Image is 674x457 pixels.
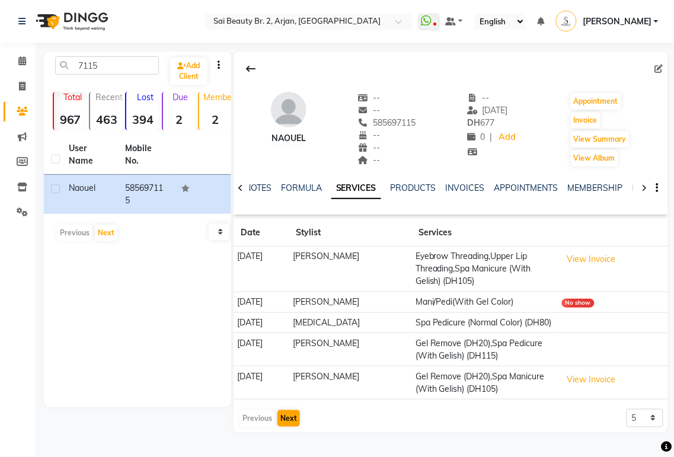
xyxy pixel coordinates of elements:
[69,183,95,193] span: Naouel
[571,112,600,129] button: Invoice
[234,312,289,333] td: [DATE]
[467,117,480,128] span: DH
[412,333,558,366] td: Gel Remove (DH20),Spa Pedicure (With Gelish) (DH115)
[412,219,558,247] th: Services
[90,112,123,127] strong: 463
[358,92,381,103] span: --
[234,333,289,366] td: [DATE]
[289,333,412,366] td: [PERSON_NAME]
[95,225,117,241] button: Next
[562,250,621,269] button: View Invoice
[245,183,271,193] a: NOTES
[358,117,416,128] span: 585697115
[281,183,322,193] a: FORMULA
[199,112,232,127] strong: 2
[118,135,174,175] th: Mobile No.
[412,292,558,312] td: Mani/Pedi(With Gel Color)
[59,92,87,103] p: Total
[467,132,485,142] span: 0
[62,135,118,175] th: User Name
[490,131,492,143] span: |
[165,92,196,103] p: Due
[30,5,111,38] img: logo
[358,155,381,165] span: --
[118,175,174,214] td: 585697115
[571,131,630,148] button: View Summary
[562,299,595,308] div: No show
[55,56,159,75] input: Search by Name/Mobile/Email/Code
[234,366,289,400] td: [DATE]
[497,129,518,146] a: Add
[358,130,381,140] span: --
[238,57,263,80] div: Back to Client
[289,247,412,292] td: [PERSON_NAME]
[126,112,159,127] strong: 394
[234,219,289,247] th: Date
[358,142,381,153] span: --
[234,292,289,312] td: [DATE]
[204,92,232,103] p: Member
[467,117,494,128] span: 677
[391,183,436,193] a: PRODUCTS
[163,112,196,127] strong: 2
[170,57,207,85] a: Add Client
[289,366,412,400] td: [PERSON_NAME]
[277,410,300,427] button: Next
[54,112,87,127] strong: 967
[467,92,490,103] span: --
[131,92,159,103] p: Lost
[289,292,412,312] td: [PERSON_NAME]
[568,183,623,193] a: MEMBERSHIP
[271,92,306,127] img: avatar
[412,366,558,400] td: Gel Remove (DH20),Spa Manicure (With Gelish) (DH105)
[467,105,508,116] span: [DATE]
[289,312,412,333] td: [MEDICAL_DATA]
[412,247,558,292] td: Eyebrow Threading,Upper Lip Threading,Spa Manicure (With Gelish) (DH105)
[289,219,412,247] th: Stylist
[358,105,381,116] span: --
[571,150,618,167] button: View Album
[234,247,289,292] td: [DATE]
[271,132,306,145] div: Naouel
[412,312,558,333] td: Spa Pedicure (Normal Color) (DH80)
[571,93,621,110] button: Appointment
[446,183,485,193] a: INVOICES
[331,178,381,199] a: SERVICES
[494,183,558,193] a: APPOINTMENTS
[583,15,651,28] span: [PERSON_NAME]
[562,370,621,389] button: View Invoice
[95,92,123,103] p: Recent
[556,11,577,31] img: Sue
